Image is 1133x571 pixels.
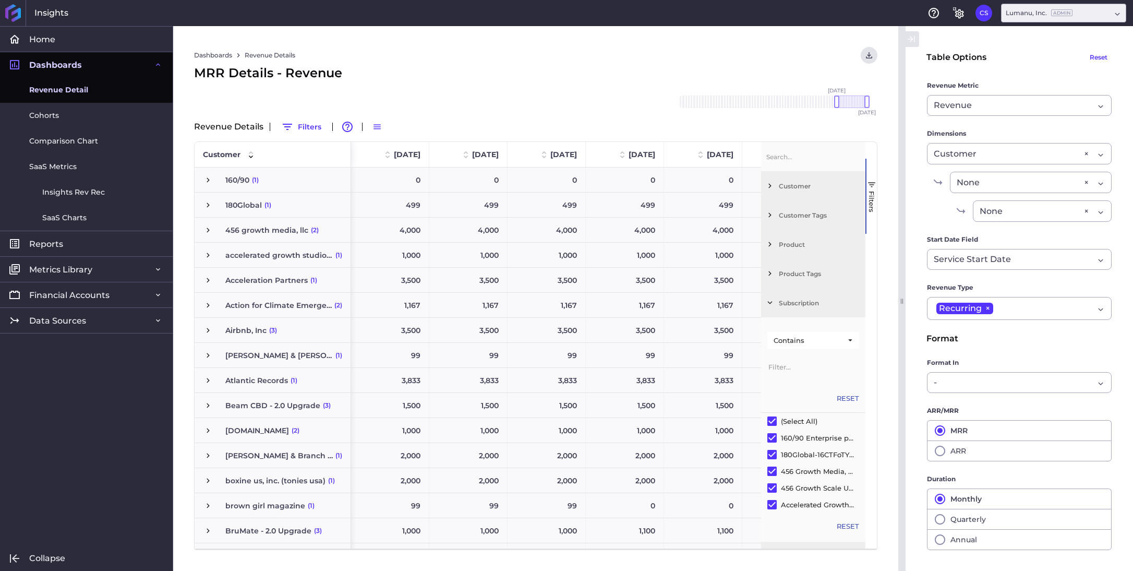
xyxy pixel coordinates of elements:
span: Comparison Chart [29,136,98,147]
div: 3,833 [429,368,508,392]
div: 3,500 [664,268,742,292]
div: 1,167 [429,293,508,317]
div: 1,167 [586,293,664,317]
div: 99 [508,343,586,367]
div: 1,500 [429,393,508,418]
div: Customer Tags [761,200,865,230]
span: (3) [314,519,322,543]
span: Collapse [29,553,65,564]
span: Customer [934,148,977,160]
div: 2,000 [742,468,821,493]
div: 2,000 [508,443,586,468]
button: Reset [1085,47,1112,68]
button: User Menu [975,5,992,21]
div: 99 [351,343,429,367]
span: (2) [311,218,319,242]
div: 2,000 [508,468,586,493]
div: 3,500 [742,318,821,342]
div: 3,500 [742,268,821,292]
div: × [1084,176,1089,189]
div: 1,167 [742,293,821,317]
span: (1) [335,343,342,367]
span: (2) [334,293,342,317]
span: Revenue Detail [29,85,88,96]
span: Product [779,241,861,248]
div: 2,000 [351,443,429,468]
div: 1,167 [351,293,429,317]
span: Service Start Date [934,253,1011,266]
div: 0 [742,168,821,192]
div: Table Options [926,51,986,64]
div: Press SPACE to select this row. [195,468,351,493]
div: Product [761,230,865,259]
span: None [957,176,980,189]
div: Dropdown select [927,143,1112,164]
span: [DATE] [550,150,577,159]
div: 2,000 [586,443,664,468]
div: Press SPACE to select this row. [195,493,351,518]
span: Recurring [939,303,982,314]
div: 1,000 [429,418,508,443]
span: (1) [335,444,342,468]
div: 4,000 [351,218,429,242]
div: Dropdown select [973,200,1112,222]
span: Customer [779,182,861,190]
ins: Admin [1051,9,1072,16]
div: 2,000 [429,468,508,493]
div: × [1084,147,1089,160]
div: Press SPACE to select this row. [195,243,351,268]
div: 0 [664,543,742,568]
div: 0 [742,418,821,443]
div: 1,500 [351,393,429,418]
div: Press SPACE to select this row. [195,518,351,543]
span: [DATE] [472,150,499,159]
div: 99 [586,343,664,367]
span: 456 growth media, llc [225,218,308,242]
div: Press SPACE to select this row. [195,543,351,568]
div: 4,000 [586,218,664,242]
div: 99 [351,493,429,518]
div: 0 [586,168,664,192]
div: 0 [429,168,508,192]
span: (1) [279,544,285,568]
div: 0 [664,168,742,192]
div: Product Tags [761,259,865,288]
span: Home [29,34,55,45]
span: SaaS Metrics [29,161,77,172]
button: Quarterly [927,509,1112,529]
div: Press SPACE to select this row. [195,418,351,443]
div: 1,000 [508,418,586,443]
span: Dashboards [29,60,82,70]
span: SaaS Charts [42,212,87,223]
div: 1,000 [664,418,742,443]
input: Filter Value [767,356,859,377]
span: [DATE] [828,88,846,93]
span: [DATE] [629,150,655,159]
div: 499 [351,193,429,217]
span: [DATE] [707,150,733,159]
div: MRR Details - Revenue [194,64,877,82]
span: 180Global [225,193,262,217]
div: 1,100 [586,518,664,543]
div: 1,000 [742,243,821,267]
div: 1,000 [586,243,664,267]
button: ARR [927,441,1112,461]
button: Filters [276,118,326,135]
div: 1,500 [586,393,664,418]
div: Press SPACE to select this row. [195,318,351,343]
div: 0 [586,493,664,518]
div: 1,000 [742,543,821,568]
div: 2,000 [664,468,742,493]
button: User Menu [861,47,877,64]
div: 1,167 [508,293,586,317]
div: Press SPACE to select this row. [195,368,351,393]
div: 4,000 [429,218,508,242]
div: 99 [664,343,742,367]
span: 160/90 [225,168,249,192]
div: 0 [351,168,429,192]
div: 2,000 [429,443,508,468]
div: 3,833 [351,368,429,392]
div: 3,833 [742,368,821,392]
span: Action for Climate Emergency [225,293,332,317]
span: ARR/MRR [927,406,959,416]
